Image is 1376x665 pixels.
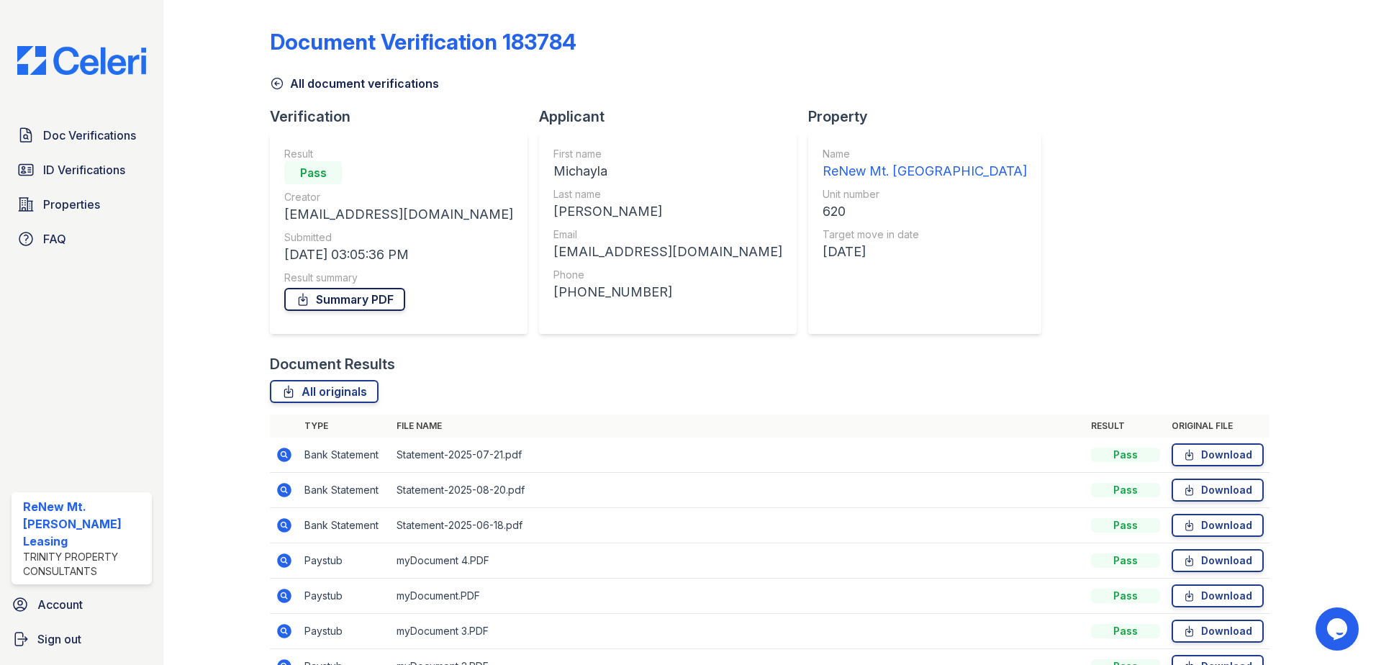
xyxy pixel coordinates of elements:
[270,107,539,127] div: Verification
[43,161,125,178] span: ID Verifications
[553,202,782,222] div: [PERSON_NAME]
[1091,589,1160,603] div: Pass
[1172,620,1264,643] a: Download
[270,380,379,403] a: All originals
[284,204,513,225] div: [EMAIL_ADDRESS][DOMAIN_NAME]
[391,614,1085,649] td: myDocument 3.PDF
[284,271,513,285] div: Result summary
[23,498,146,550] div: ReNew Mt. [PERSON_NAME] Leasing
[553,282,782,302] div: [PHONE_NUMBER]
[1091,624,1160,638] div: Pass
[391,438,1085,473] td: Statement-2025-07-21.pdf
[43,127,136,144] span: Doc Verifications
[270,29,576,55] div: Document Verification 183784
[1172,479,1264,502] a: Download
[553,227,782,242] div: Email
[1091,518,1160,533] div: Pass
[299,415,391,438] th: Type
[1085,415,1166,438] th: Result
[299,438,391,473] td: Bank Statement
[823,202,1027,222] div: 620
[823,187,1027,202] div: Unit number
[1172,549,1264,572] a: Download
[12,225,152,253] a: FAQ
[284,161,342,184] div: Pass
[1172,443,1264,466] a: Download
[37,630,81,648] span: Sign out
[1091,483,1160,497] div: Pass
[270,354,395,374] div: Document Results
[284,230,513,245] div: Submitted
[12,121,152,150] a: Doc Verifications
[808,107,1053,127] div: Property
[299,579,391,614] td: Paystub
[823,227,1027,242] div: Target move in date
[553,268,782,282] div: Phone
[539,107,808,127] div: Applicant
[553,161,782,181] div: Michayla
[284,147,513,161] div: Result
[823,161,1027,181] div: ReNew Mt. [GEOGRAPHIC_DATA]
[391,473,1085,508] td: Statement-2025-08-20.pdf
[1166,415,1269,438] th: Original file
[391,579,1085,614] td: myDocument.PDF
[391,543,1085,579] td: myDocument 4.PDF
[12,190,152,219] a: Properties
[43,230,66,248] span: FAQ
[391,415,1085,438] th: File name
[299,543,391,579] td: Paystub
[823,242,1027,262] div: [DATE]
[1316,607,1362,651] iframe: chat widget
[284,245,513,265] div: [DATE] 03:05:36 PM
[1091,553,1160,568] div: Pass
[43,196,100,213] span: Properties
[553,147,782,161] div: First name
[284,190,513,204] div: Creator
[12,155,152,184] a: ID Verifications
[823,147,1027,161] div: Name
[1091,448,1160,462] div: Pass
[1172,584,1264,607] a: Download
[299,508,391,543] td: Bank Statement
[299,473,391,508] td: Bank Statement
[553,242,782,262] div: [EMAIL_ADDRESS][DOMAIN_NAME]
[823,147,1027,181] a: Name ReNew Mt. [GEOGRAPHIC_DATA]
[284,288,405,311] a: Summary PDF
[553,187,782,202] div: Last name
[391,508,1085,543] td: Statement-2025-06-18.pdf
[37,596,83,613] span: Account
[299,614,391,649] td: Paystub
[270,75,439,92] a: All document verifications
[6,590,158,619] a: Account
[23,550,146,579] div: Trinity Property Consultants
[6,46,158,75] img: CE_Logo_Blue-a8612792a0a2168367f1c8372b55b34899dd931a85d93a1a3d3e32e68fde9ad4.png
[6,625,158,653] a: Sign out
[1172,514,1264,537] a: Download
